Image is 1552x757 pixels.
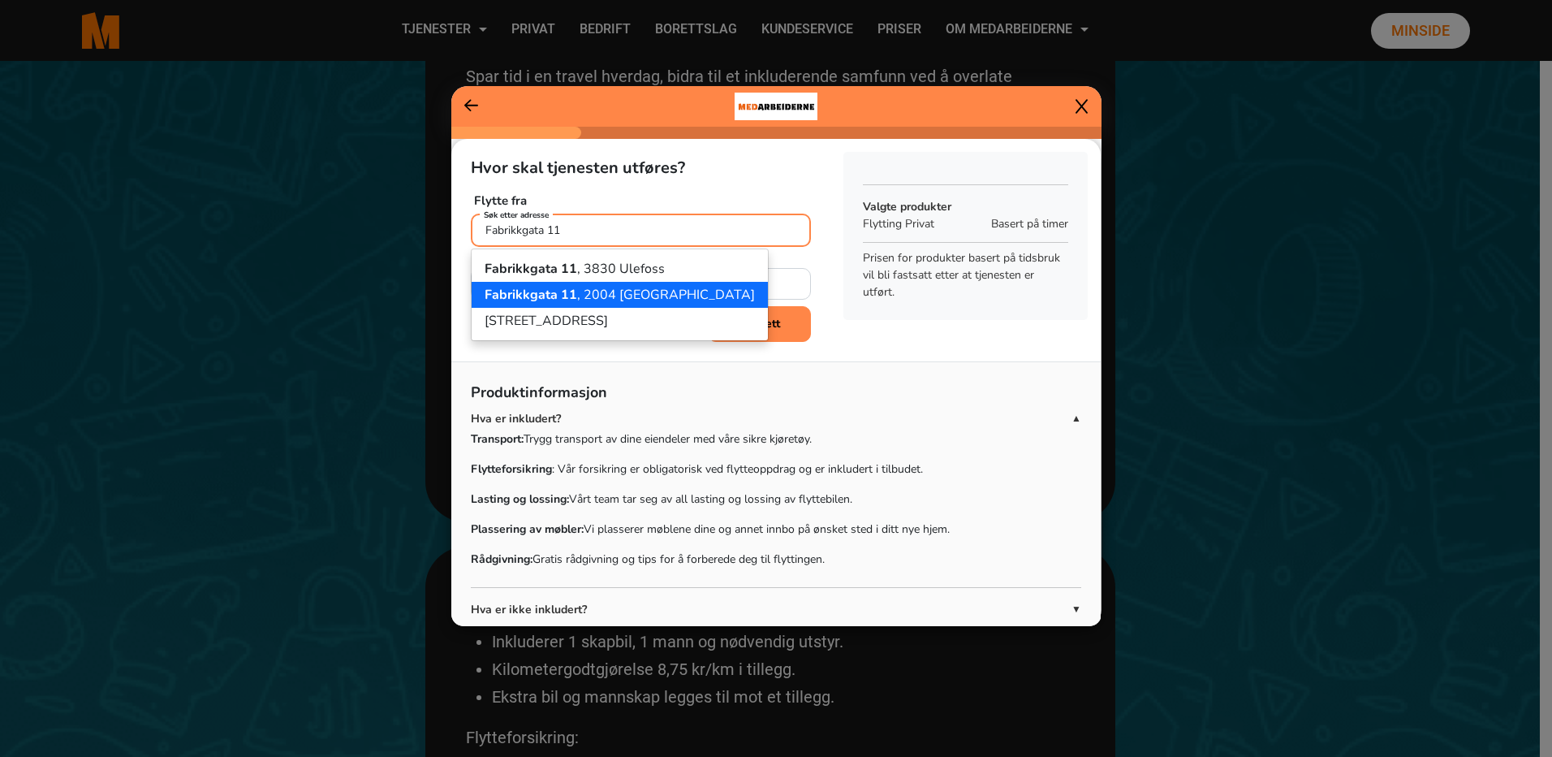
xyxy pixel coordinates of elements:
[485,286,755,304] ngb-highlight: , 2004 [GEOGRAPHIC_DATA]
[471,461,1081,478] p: : Vår forsikring er obligatorisk ved flytteoppdrag og er inkludert i tilbudet.
[471,491,569,507] strong: Lasting og lossing:
[471,552,532,567] strong: Rådgivning:
[471,521,1081,538] p: Vi plasserer møblene dine og annet innbo på ønsket sted i ditt nye hjem.
[471,461,552,477] strong: Flytteforsikring
[863,249,1068,301] p: Prisen for produkter basert på tidsbruk vil bli fastsatt etter at tjenesten er utført.
[471,430,1081,448] p: Trygg transport av dine eiendeler med våre sikre kjøretøy.
[474,192,527,209] b: Flytte fra
[471,214,811,247] input: Søk...
[471,431,524,447] strong: Transport:
[1071,411,1081,426] span: ▲
[485,260,577,278] span: Fabrikkgata 11
[735,86,817,127] img: bacdd172-0455-430b-bf8f-cf411a8648e0
[863,199,951,214] b: Valgte produkter
[471,551,1081,568] p: Gratis rådgivning og tips for å forberede deg til flyttingen.
[471,601,1071,618] p: Hva er ikke inkludert?
[485,260,665,278] ngb-highlight: , 3830 Ulefoss
[991,215,1068,232] span: Basert på timer
[471,491,1081,508] p: Vårt team tar seg av all lasting og lossing av flyttebilen.
[471,521,584,537] strong: Plassering av møbler:
[863,215,983,232] p: Flytting Privat
[471,382,1081,410] p: Produktinformasjon
[471,158,811,178] h5: Hvor skal tjenesten utføres?
[471,410,1071,427] p: Hva er inkludert?
[1071,602,1081,616] span: ▼
[474,247,524,263] b: Flytte til
[485,286,577,304] span: Fabrikkgata 11
[485,312,608,330] ngb-highlight: [STREET_ADDRESS]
